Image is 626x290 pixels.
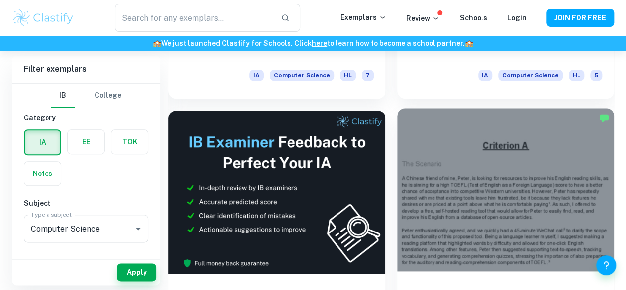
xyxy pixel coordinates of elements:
[51,84,75,108] button: IB
[590,70,602,81] span: 5
[312,39,327,47] a: here
[507,14,527,22] a: Login
[153,39,161,47] span: 🏫
[596,255,616,275] button: Help and Feedback
[111,130,148,154] button: TOK
[546,9,614,27] button: JOIN FOR FREE
[117,263,156,281] button: Apply
[249,70,264,81] span: IA
[24,113,148,123] h6: Category
[478,70,492,81] span: IA
[25,130,60,154] button: IA
[12,56,160,83] h6: Filter exemplars
[406,13,440,24] p: Review
[340,12,386,23] p: Exemplars
[599,113,609,123] img: Marked
[569,70,584,81] span: HL
[168,111,385,274] img: Thumbnail
[68,130,104,154] button: EE
[51,84,121,108] div: Filter type choice
[12,8,75,28] img: Clastify logo
[465,39,473,47] span: 🏫
[24,162,61,185] button: Notes
[362,70,374,81] span: 7
[95,84,121,108] button: College
[2,38,624,49] h6: We just launched Clastify for Schools. Click to learn how to become a school partner.
[270,70,334,81] span: Computer Science
[498,70,563,81] span: Computer Science
[340,70,356,81] span: HL
[131,222,145,235] button: Open
[31,210,72,219] label: Type a subject
[24,198,148,209] h6: Subject
[460,14,487,22] a: Schools
[115,4,273,32] input: Search for any exemplars...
